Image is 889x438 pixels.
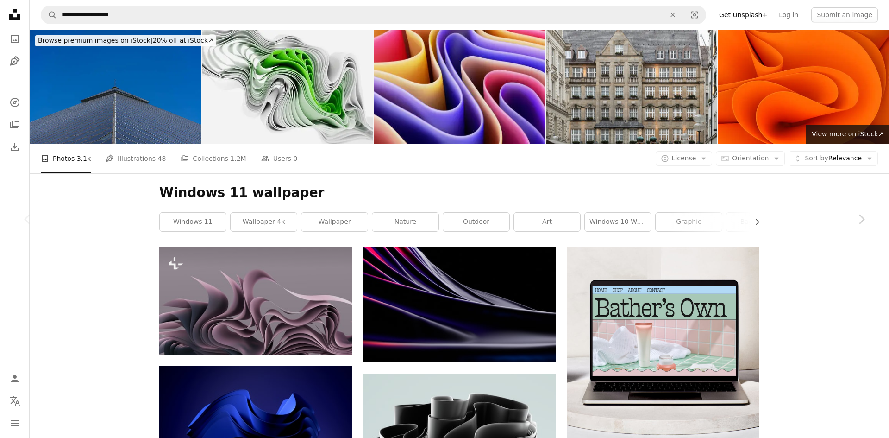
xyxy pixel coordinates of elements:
[514,213,580,231] a: art
[716,151,785,166] button: Orientation
[6,414,24,432] button: Menu
[732,154,769,162] span: Orientation
[158,153,166,164] span: 48
[35,35,216,46] div: 20% off at iStock ↗
[6,30,24,48] a: Photos
[374,30,545,144] img: Colorful 3d wallpaper 3840x1600 featuring shape windows 11 style. 3d rendering.
[41,6,57,24] button: Search Unsplash
[663,6,683,24] button: Clear
[6,115,24,134] a: Collections
[293,153,297,164] span: 0
[714,7,773,22] a: Get Unsplash+
[30,30,201,144] img: Symmetrical glass windows of a building
[363,247,556,362] img: a close up of a cell phone with a black background
[231,213,297,231] a: wallpaper 4k
[805,154,828,162] span: Sort by
[811,7,878,22] button: Submit an image
[6,138,24,156] a: Download History
[656,151,713,166] button: License
[6,52,24,70] a: Illustrations
[656,213,722,231] a: graphic
[546,30,717,144] img: Exterior architecture of Kaufingerstr11a Building with Windows with flower pots.
[726,213,793,231] a: background
[159,184,759,201] h1: Windows 11 wallpaper
[372,213,438,231] a: nature
[683,6,706,24] button: Visual search
[812,130,883,138] span: View more on iStock ↗
[30,30,222,52] a: Browse premium images on iStock|20% off at iStock↗
[806,125,889,144] a: View more on iStock↗
[443,213,509,231] a: outdoor
[363,300,556,309] a: a close up of a cell phone with a black background
[363,423,556,432] a: a bunch of black pipes stacked on top of each other
[230,153,246,164] span: 1.2M
[181,144,246,173] a: Collections 1.2M
[833,175,889,264] a: Next
[159,416,352,425] a: an abstract blue background with wavy shapes
[202,30,373,144] img: A green and white abstract image with a lot of white cloth stripes. Trendy modern image in Window...
[749,213,759,231] button: scroll list to the right
[38,37,152,44] span: Browse premium images on iStock |
[160,213,226,231] a: windows 11
[773,7,804,22] a: Log in
[585,213,651,231] a: windows 10 wallpaper
[672,154,696,162] span: License
[106,144,166,173] a: Illustrations 48
[6,392,24,410] button: Language
[261,144,298,173] a: Users 0
[159,297,352,305] a: a computer generated image of an abstract design
[159,247,352,355] img: a computer generated image of an abstract design
[41,6,706,24] form: Find visuals sitewide
[718,30,889,144] img: 3d wallpaper orange shape windows 11 style. Wavy swirly fabric. 3d rendering illustration.
[789,151,878,166] button: Sort byRelevance
[6,369,24,388] a: Log in / Sign up
[301,213,368,231] a: wallpaper
[6,93,24,112] a: Explore
[805,154,862,163] span: Relevance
